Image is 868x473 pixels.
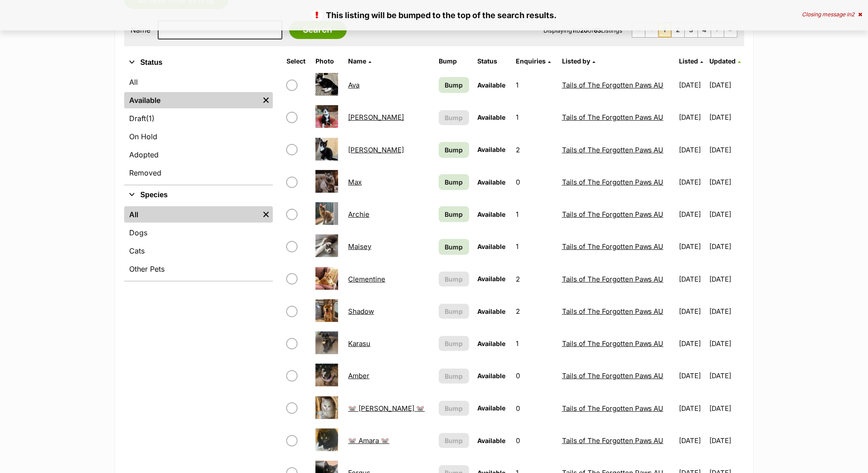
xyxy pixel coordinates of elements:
td: [DATE] [710,425,743,456]
span: Available [477,243,505,250]
span: Bump [445,404,463,413]
span: Bump [445,145,463,155]
a: On Hold [124,128,273,145]
a: Maisey [348,242,371,251]
span: Bump [445,274,463,284]
a: Tails of The Forgotten Paws AU [562,339,664,348]
a: All [124,206,259,223]
a: Tails of The Forgotten Paws AU [562,404,664,413]
td: 2 [512,296,557,327]
a: Karasu [348,339,370,348]
span: Bump [445,210,463,219]
strong: 63 [594,27,601,34]
td: [DATE] [675,231,709,262]
span: Bump [445,242,463,252]
td: 1 [512,102,557,133]
a: Name [348,57,371,65]
a: Tails of The Forgotten Paws AU [562,307,664,316]
span: Name [348,57,366,65]
a: Listed by [562,57,595,65]
span: translation missing: en.admin.listings.index.attributes.enquiries [516,57,546,65]
a: Bump [439,174,469,190]
span: 2 [851,11,854,18]
td: [DATE] [675,296,709,327]
strong: 20 [581,27,588,34]
label: Name [131,26,151,34]
button: Bump [439,336,469,351]
td: [DATE] [710,393,743,424]
td: [DATE] [675,69,709,101]
a: Available [124,92,259,108]
button: Bump [439,110,469,125]
th: Select [283,54,311,68]
strong: 1 [572,27,575,34]
span: Bump [445,177,463,187]
a: Shadow [348,307,374,316]
a: Tails of The Forgotten Paws AU [562,178,664,186]
span: Available [477,404,505,412]
td: [DATE] [675,166,709,198]
a: Remove filter [259,206,273,223]
a: Removed [124,165,273,181]
div: Species [124,205,273,281]
td: [DATE] [710,199,743,230]
a: Tails of The Forgotten Paws AU [562,242,664,251]
a: 🐭 [PERSON_NAME] 🐭 [348,404,425,413]
td: 1 [512,328,557,359]
a: Archie [348,210,369,219]
span: Available [477,275,505,283]
td: [DATE] [710,328,743,359]
td: 1 [512,231,557,262]
a: [PERSON_NAME] [348,146,404,154]
a: Max [348,178,362,186]
a: Bump [439,142,469,158]
td: [DATE] [710,360,743,391]
td: [DATE] [675,360,709,391]
td: [DATE] [675,102,709,133]
a: Other Pets [124,261,273,277]
td: [DATE] [675,134,709,166]
td: 2 [512,263,557,295]
span: Bump [445,113,463,122]
button: Bump [439,433,469,448]
a: Clementine [348,275,385,283]
td: 1 [512,69,557,101]
button: Status [124,57,273,68]
th: Photo [312,54,344,68]
td: [DATE] [675,199,709,230]
span: Bump [445,307,463,316]
span: Available [477,437,505,444]
span: Available [477,81,505,89]
th: Status [474,54,511,68]
button: Bump [439,401,469,416]
span: Available [477,178,505,186]
td: [DATE] [675,328,709,359]
td: [DATE] [710,102,743,133]
td: [DATE] [675,263,709,295]
button: Bump [439,272,469,287]
span: Available [477,146,505,153]
a: Tails of The Forgotten Paws AU [562,113,664,122]
th: Bump [435,54,473,68]
td: [DATE] [710,296,743,327]
div: Closing message in [802,11,862,18]
span: Available [477,372,505,380]
td: [DATE] [675,393,709,424]
a: Tails of The Forgotten Paws AU [562,275,664,283]
span: Available [477,210,505,218]
a: Adopted [124,146,273,163]
a: Listed [679,57,703,65]
span: Available [477,113,505,121]
td: 0 [512,393,557,424]
a: [PERSON_NAME] [348,113,404,122]
span: Bump [445,436,463,445]
a: Updated [710,57,741,65]
button: Bump [439,304,469,319]
a: Tails of The Forgotten Paws AU [562,146,664,154]
td: [DATE] [710,263,743,295]
td: 1 [512,199,557,230]
td: 0 [512,166,557,198]
span: Listed by [562,57,590,65]
td: 0 [512,425,557,456]
td: 2 [512,134,557,166]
